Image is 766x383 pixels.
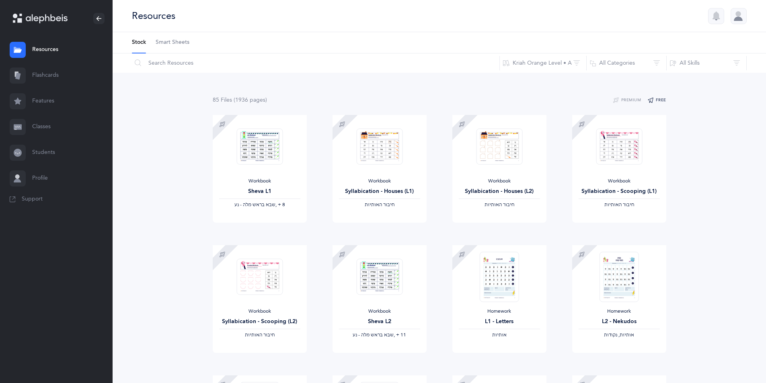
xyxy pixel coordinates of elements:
[263,97,265,103] span: s
[726,343,756,373] iframe: Drift Widget Chat Controller
[213,97,232,103] span: 85 File
[459,178,540,184] div: Workbook
[219,187,300,196] div: Sheva L1
[459,187,540,196] div: Syllabication - Houses (L2)
[579,308,660,315] div: Homework
[132,9,175,23] div: Resources
[131,53,500,73] input: Search Resources
[596,128,642,165] img: Syllabication-Workbook-Level-1-EN_Orange_Scooping_thumbnail_1741114890.png
[219,317,300,326] div: Syllabication - Scooping (L2)
[666,53,747,73] button: All Skills
[579,187,660,196] div: Syllabication - Scooping (L1)
[613,96,641,105] button: Premium
[234,202,275,207] span: ‫שבא בראש מלה - נע‬
[234,97,267,103] span: (1936 page )
[604,332,634,338] span: ‫אותיות, נקודות‬
[339,308,420,315] div: Workbook
[485,202,514,207] span: ‫חיבור האותיות‬
[156,39,189,47] span: Smart Sheets
[356,258,403,295] img: Sheva-Workbook-Orange-A-L2_EN_thumbnail_1754034118.png
[476,128,522,165] img: Syllabication-Workbook-Level-2-Houses-EN_thumbnail_1741114840.png
[339,178,420,184] div: Workbook
[579,178,660,184] div: Workbook
[492,332,507,338] span: ‫אותיות‬
[604,202,634,207] span: ‫חיבור האותיות‬
[339,317,420,326] div: Sheva L2
[230,97,232,103] span: s
[365,202,394,207] span: ‫חיבור האותיות‬
[219,308,300,315] div: Workbook
[459,317,540,326] div: L1 - Letters
[586,53,667,73] button: All Categories
[479,252,519,302] img: Homework_L1_Letters_O_Orange_EN_thumbnail_1731215263.png
[339,187,420,196] div: Syllabication - Houses (L1)
[339,332,420,338] div: ‪, + 11‬
[236,258,283,295] img: Syllabication-Workbook-Level-2-Scooping-EN_thumbnail_1724263547.png
[245,332,275,338] span: ‫חיבור האותיות‬
[647,96,666,105] button: Free
[499,53,587,73] button: Kriah Orange Level • A
[236,128,283,165] img: Sheva-Workbook-Orange-A-L1_EN_thumbnail_1754034062.png
[219,202,300,208] div: ‪, + 8‬
[356,128,403,165] img: Syllabication-Workbook-Level-1-EN_Orange_Houses_thumbnail_1741114714.png
[353,332,394,338] span: ‫שבא בראש מלה - נע‬
[459,308,540,315] div: Homework
[22,195,43,203] span: Support
[219,178,300,184] div: Workbook
[599,252,639,302] img: Homework_L2_Nekudos_O_EN_thumbnail_1739258670.png
[579,317,660,326] div: L2 - Nekudos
